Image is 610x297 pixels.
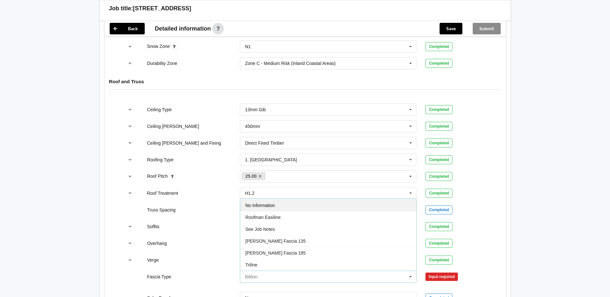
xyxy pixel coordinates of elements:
[425,172,452,181] div: Completed
[147,207,176,212] label: Truss Spacing
[124,41,136,52] button: reference-toggle
[245,124,260,129] div: 450mm
[147,61,177,66] label: Durability Zone
[245,61,336,66] div: Zone C - Medium Risk (Inland Coastal Areas)
[245,191,255,195] div: H1.2
[425,239,452,248] div: Completed
[124,187,136,199] button: reference-toggle
[425,59,452,68] div: Completed
[245,215,281,220] span: Roofman Easiline
[425,122,452,131] div: Completed
[124,104,136,115] button: reference-toggle
[147,157,173,162] label: Roofing Type
[245,44,251,49] div: N1
[425,273,458,281] div: Input required
[109,78,501,85] h4: Roof and Truss
[147,241,167,246] label: Overhang
[425,139,452,148] div: Completed
[109,5,133,12] h3: Job title:
[147,257,159,263] label: Verge
[440,23,462,34] button: Save
[245,227,275,232] span: See Job Notes
[147,224,159,229] label: Soffits
[147,44,171,49] label: Snow Zone
[133,5,191,12] h3: [STREET_ADDRESS]
[124,221,136,232] button: reference-toggle
[425,205,452,214] div: Completed
[147,107,172,112] label: Ceiling Type
[147,174,169,179] label: Roof Pitch
[155,26,211,32] span: Detailed information
[245,203,275,208] span: No Information
[124,121,136,132] button: reference-toggle
[147,124,199,129] label: Ceiling [PERSON_NAME]
[124,137,136,149] button: reference-toggle
[147,140,221,146] label: Ceiling [PERSON_NAME] and Fixing
[124,254,136,266] button: reference-toggle
[124,171,136,182] button: reference-toggle
[245,250,306,256] span: [PERSON_NAME] Fascia 185
[425,42,452,51] div: Completed
[425,222,452,231] div: Completed
[147,274,171,279] label: Fascia Type
[245,157,297,162] div: 1. [GEOGRAPHIC_DATA]
[245,239,306,244] span: [PERSON_NAME] Fascia 135
[124,154,136,166] button: reference-toggle
[245,107,266,112] div: 13mm Gib
[110,23,145,34] button: Back
[425,189,452,198] div: Completed
[147,191,178,196] label: Roof Treatment
[425,256,452,265] div: Completed
[245,141,284,145] div: Direct Fixed Timber
[242,172,266,180] a: 25.00
[124,58,136,69] button: reference-toggle
[245,262,258,267] span: Triline
[425,155,452,164] div: Completed
[124,238,136,249] button: reference-toggle
[425,105,452,114] div: Completed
